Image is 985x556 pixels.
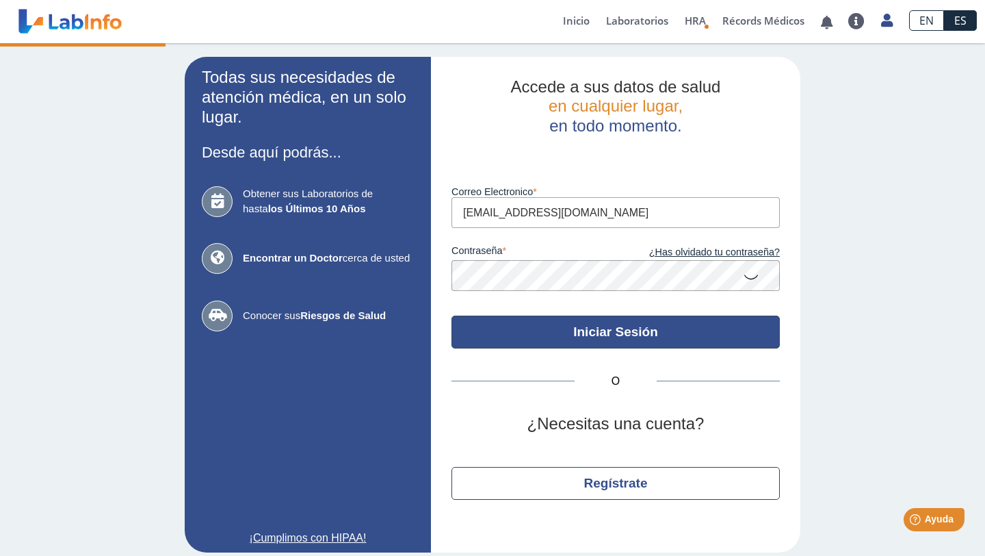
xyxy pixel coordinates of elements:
span: en todo momento. [549,116,681,135]
span: Conocer sus [243,308,414,324]
span: HRA [685,14,706,27]
h3: Desde aquí podrás... [202,144,414,161]
h2: ¿Necesitas una cuenta? [451,414,780,434]
a: EN [909,10,944,31]
span: Accede a sus datos de salud [511,77,721,96]
a: ES [944,10,977,31]
span: cerca de usted [243,251,414,266]
b: Riesgos de Salud [300,309,386,321]
label: contraseña [451,245,616,260]
b: Encontrar un Doctor [243,252,343,264]
span: O [575,373,657,390]
iframe: Help widget launcher [863,503,970,541]
span: en cualquier lugar, [549,97,683,115]
a: ¡Cumplimos con HIPAA! [202,530,414,546]
h2: Todas sus necesidades de atención médica, en un solo lugar. [202,68,414,127]
button: Regístrate [451,467,780,500]
label: Correo Electronico [451,186,780,197]
span: Obtener sus Laboratorios de hasta [243,186,414,217]
button: Iniciar Sesión [451,316,780,349]
b: los Últimos 10 Años [268,203,366,214]
a: ¿Has olvidado tu contraseña? [616,245,780,260]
